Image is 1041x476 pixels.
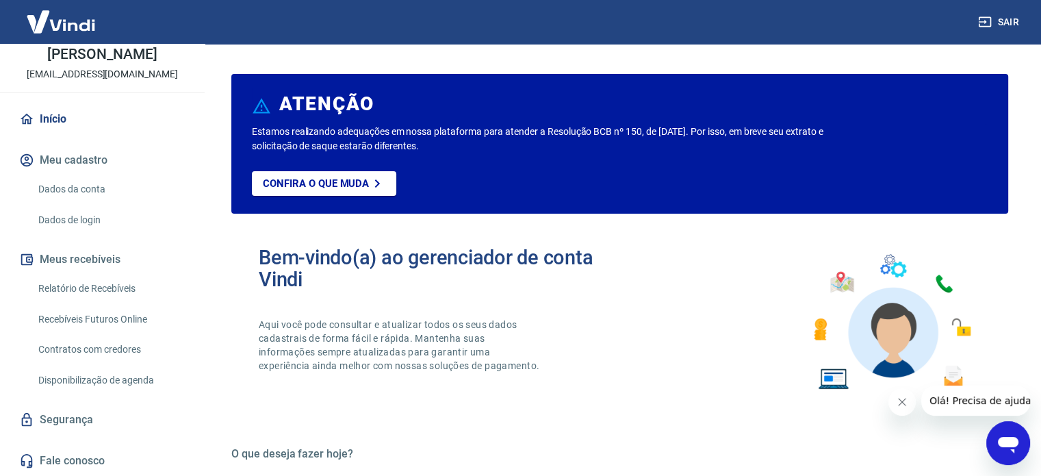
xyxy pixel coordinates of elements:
[27,67,178,82] p: [EMAIL_ADDRESS][DOMAIN_NAME]
[921,386,1030,416] iframe: Mensagem da empresa
[252,125,840,153] p: Estamos realizando adequações em nossa plataforma para atender a Resolução BCB nº 150, de [DATE]....
[231,447,1008,461] h5: O que deseja fazer hoje?
[975,10,1025,35] button: Sair
[259,318,542,373] p: Aqui você pode consultar e atualizar todos os seus dados cadastrais de forma fácil e rápida. Mant...
[986,421,1030,465] iframe: Botão para abrir a janela de mensagens
[252,171,396,196] a: Confira o que muda
[263,177,369,190] p: Confira o que muda
[33,305,188,334] a: Recebíveis Futuros Online
[259,247,620,290] h2: Bem-vindo(a) ao gerenciador de conta Vindi
[33,366,188,394] a: Disponibilização de agenda
[888,388,916,416] iframe: Fechar mensagem
[8,10,115,21] span: Olá! Precisa de ajuda?
[16,446,188,476] a: Fale conosco
[47,47,157,62] p: [PERSON_NAME]
[16,405,188,435] a: Segurança
[33,175,188,203] a: Dados da conta
[16,1,105,42] img: Vindi
[801,247,981,398] img: Imagem de um avatar masculino com diversos icones exemplificando as funcionalidades do gerenciado...
[33,206,188,234] a: Dados de login
[33,336,188,364] a: Contratos com credores
[16,104,188,134] a: Início
[279,97,374,111] h6: ATENÇÃO
[16,145,188,175] button: Meu cadastro
[33,275,188,303] a: Relatório de Recebíveis
[16,245,188,275] button: Meus recebíveis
